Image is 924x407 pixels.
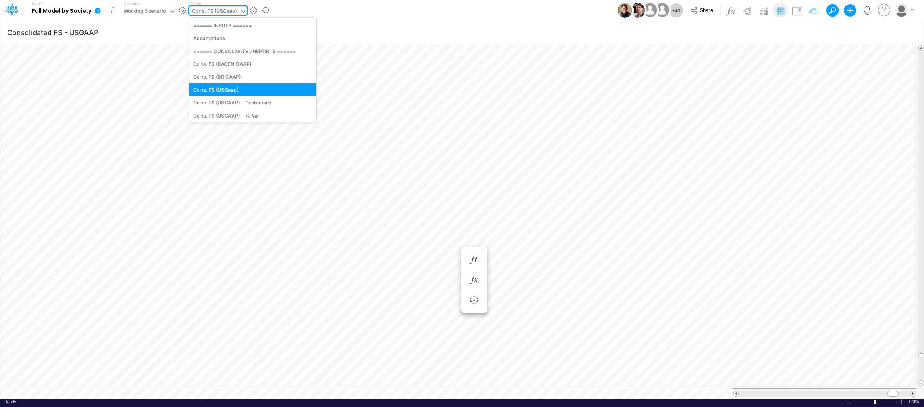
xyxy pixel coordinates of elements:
[189,45,316,57] div: ====== CONSOLIDATED REPORTS ======
[189,71,316,83] div: Cons. FS (BR GAAP)
[653,2,671,19] img: User Image Icon
[843,399,849,405] div: Zoom Out
[124,7,166,16] div: Working Scenario
[32,2,44,6] label: Model
[850,399,898,405] div: Zoom
[192,7,237,16] div: Cons. FS (USGaap)
[189,57,316,70] div: Cons. FS (BACEN GAAP)
[4,399,16,404] span: Ready
[192,0,201,6] label: View
[189,19,316,32] div: ====== INPUTS ======
[686,5,718,17] button: Share
[908,399,920,405] span: 120%
[124,0,140,6] label: Scenario
[7,24,756,40] input: Type a title here
[189,83,316,96] div: Cons. FS (USGaap)
[898,399,904,405] div: Zoom In
[189,32,316,45] div: Assumptions
[863,6,872,15] a: Notifications
[672,8,680,13] span: + 45
[618,3,632,18] img: User Image Icon
[700,7,713,13] span: Share
[189,96,316,109] div: Cons. FS (USGAAP) - Dashboard
[908,399,920,405] div: Zoom level
[189,109,316,122] div: Cons. FS (USGAAP) - % Var
[641,2,659,19] img: User Image Icon
[4,399,16,405] div: In Ready mode
[32,8,92,15] b: Full Model by Society
[630,3,645,18] img: User Image Icon
[874,400,876,404] div: Zoom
